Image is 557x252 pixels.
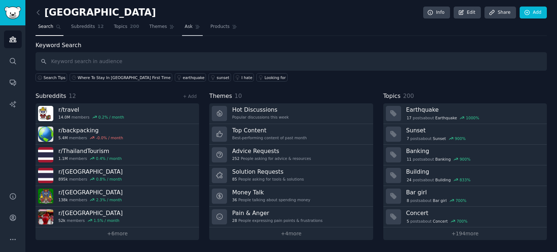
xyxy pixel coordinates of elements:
a: Topics200 [111,21,142,36]
span: Search Tips [44,75,66,80]
div: 2.3 % / month [96,197,122,202]
h3: Building [406,168,542,175]
h3: Sunset [406,127,542,134]
div: sunset [216,75,229,80]
h3: Concert [406,209,542,217]
img: travel [38,106,53,121]
span: 252 [232,156,239,161]
a: Top ContentBest-performing content of past month [209,124,373,145]
button: Search Tips [36,73,67,82]
span: 28 [232,218,237,223]
div: members [58,135,123,140]
span: 7 [407,136,409,141]
img: backpacking [38,127,53,142]
span: 5 [407,219,409,224]
span: 14.0M [58,115,70,120]
h3: Solution Requests [232,168,304,175]
span: 10 [235,92,242,99]
div: post s about [406,115,480,121]
h3: Top Content [232,127,307,134]
div: members [58,115,124,120]
span: Sunset [433,136,446,141]
a: Money Talk36People talking about spending money [209,186,373,207]
h3: Bar girl [406,189,542,196]
h3: r/ ThailandTourism [58,147,122,155]
div: Popular discussions this week [232,115,289,120]
span: 8 [407,198,409,203]
div: People asking for tools & solutions [232,177,304,182]
a: + Add [183,94,197,99]
a: Subreddits12 [69,21,106,36]
span: Search [38,24,53,30]
div: 833 % [459,177,470,182]
h2: [GEOGRAPHIC_DATA] [36,7,156,18]
span: Topics [383,92,401,101]
div: Looking for [264,75,286,80]
a: Search [36,21,63,36]
a: Concert5postsaboutConcert700% [383,207,547,227]
a: r/[GEOGRAPHIC_DATA]895kmembers0.8% / month [36,165,199,186]
a: Looking for [256,73,287,82]
span: 85 [232,177,237,182]
h3: Money Talk [232,189,310,196]
div: post s about [406,135,466,142]
span: Products [210,24,230,30]
h3: r/ [GEOGRAPHIC_DATA] [58,168,123,175]
div: 700 % [455,198,466,203]
div: People asking for advice & resources [232,156,311,161]
a: Sunset7postsaboutSunset900% [383,124,547,145]
a: r/ThailandTourism1.1Mmembers0.4% / month [36,145,199,165]
span: Ask [185,24,193,30]
span: 52k [58,218,65,223]
div: members [58,177,123,182]
div: Best-performing content of past month [232,135,307,140]
div: 900 % [459,157,470,162]
span: 36 [232,197,237,202]
a: +194more [383,227,547,240]
div: -0.0 % / month [96,135,123,140]
a: r/[GEOGRAPHIC_DATA]138kmembers2.3% / month [36,186,199,207]
a: sunset [209,73,231,82]
h3: Advice Requests [232,147,311,155]
span: Banking [435,157,451,162]
label: Keyword Search [36,42,81,49]
span: 895k [58,177,68,182]
a: Share [484,7,516,19]
a: Where To Stay In [GEOGRAPHIC_DATA] First Time [70,73,172,82]
a: Building24postsaboutBuilding833% [383,165,547,186]
h3: r/ travel [58,106,124,113]
div: 700 % [457,219,467,224]
a: Themes [147,21,177,36]
h3: Hot Discussions [232,106,289,113]
div: post s about [406,177,471,183]
a: Hot DiscussionsPopular discussions this week [209,103,373,124]
div: members [58,156,122,161]
div: People talking about spending money [232,197,310,202]
div: earthquake [183,75,205,80]
div: Where To Stay In [GEOGRAPHIC_DATA] First Time [78,75,170,80]
a: Edit [454,7,481,19]
span: Themes [149,24,167,30]
h3: Banking [406,147,542,155]
img: Thailand [38,168,53,183]
span: 24 [407,177,411,182]
div: 900 % [455,136,466,141]
span: 12 [98,24,104,30]
div: 1.5 % / month [94,218,119,223]
div: 0.4 % / month [96,156,122,161]
div: People expressing pain points & frustrations [232,218,322,223]
a: Earthquake17postsaboutEarthquake1000% [383,103,547,124]
a: I hate [234,73,254,82]
span: 1.1M [58,156,68,161]
a: Products [208,21,240,36]
div: post s about [406,156,471,162]
input: Keyword search in audience [36,52,547,71]
img: GummySearch logo [4,7,21,19]
span: Concert [433,219,448,224]
div: 1000 % [466,115,479,120]
a: Add [520,7,547,19]
a: Banking11postsaboutBanking900% [383,145,547,165]
a: Bar girl8postsaboutBar girl700% [383,186,547,207]
span: 17 [407,115,411,120]
h3: r/ [GEOGRAPHIC_DATA] [58,209,123,217]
